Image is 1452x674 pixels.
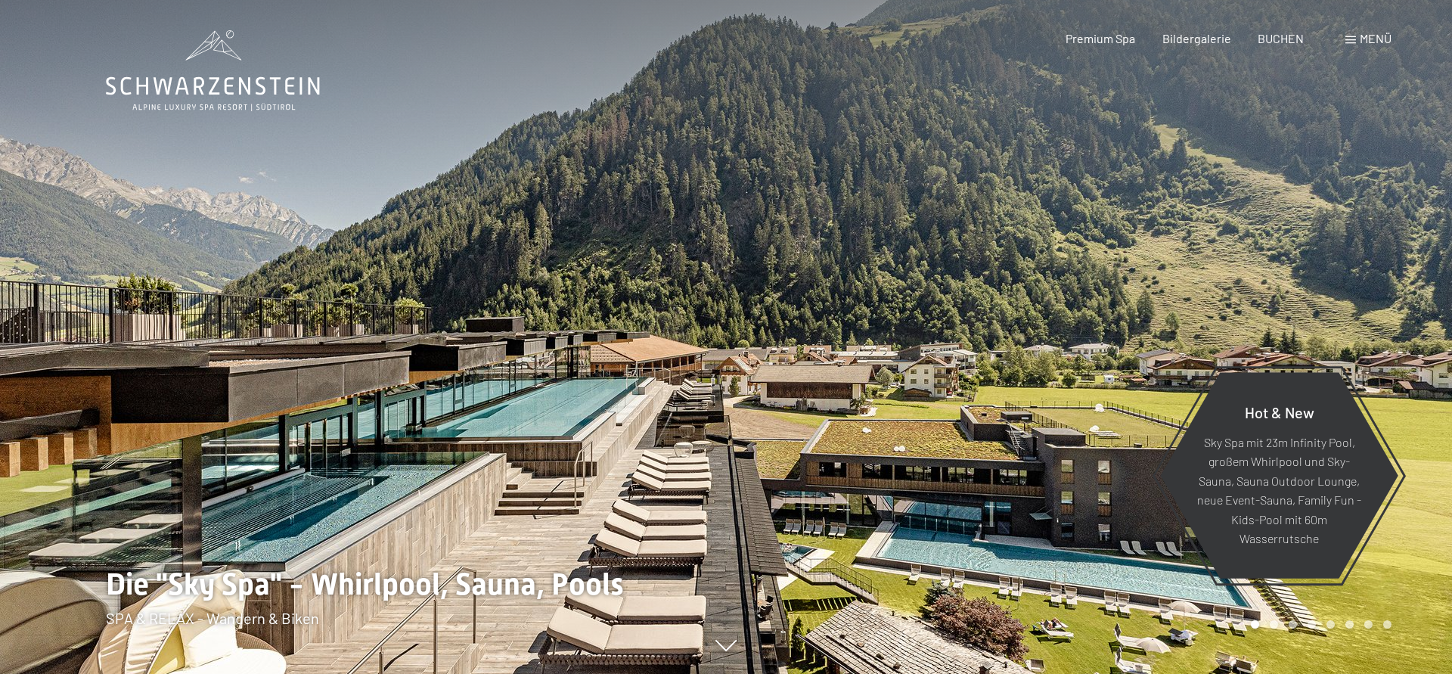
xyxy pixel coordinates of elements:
p: Sky Spa mit 23m Infinity Pool, großem Whirlpool und Sky-Sauna, Sauna Outdoor Lounge, neue Event-S... [1197,432,1361,548]
div: Carousel Page 7 [1364,620,1373,629]
div: Carousel Page 3 [1289,620,1297,629]
a: Bildergalerie [1162,31,1231,45]
a: BUCHEN [1258,31,1304,45]
a: Premium Spa [1066,31,1135,45]
div: Carousel Page 8 [1383,620,1391,629]
div: Carousel Page 1 (Current Slide) [1251,620,1259,629]
div: Carousel Page 4 [1308,620,1316,629]
span: Hot & New [1245,402,1314,421]
a: Hot & New Sky Spa mit 23m Infinity Pool, großem Whirlpool und Sky-Sauna, Sauna Outdoor Lounge, ne... [1159,371,1399,579]
div: Carousel Pagination [1246,620,1391,629]
div: Carousel Page 2 [1270,620,1278,629]
div: Carousel Page 6 [1345,620,1354,629]
div: Carousel Page 5 [1326,620,1335,629]
span: Menü [1360,31,1391,45]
